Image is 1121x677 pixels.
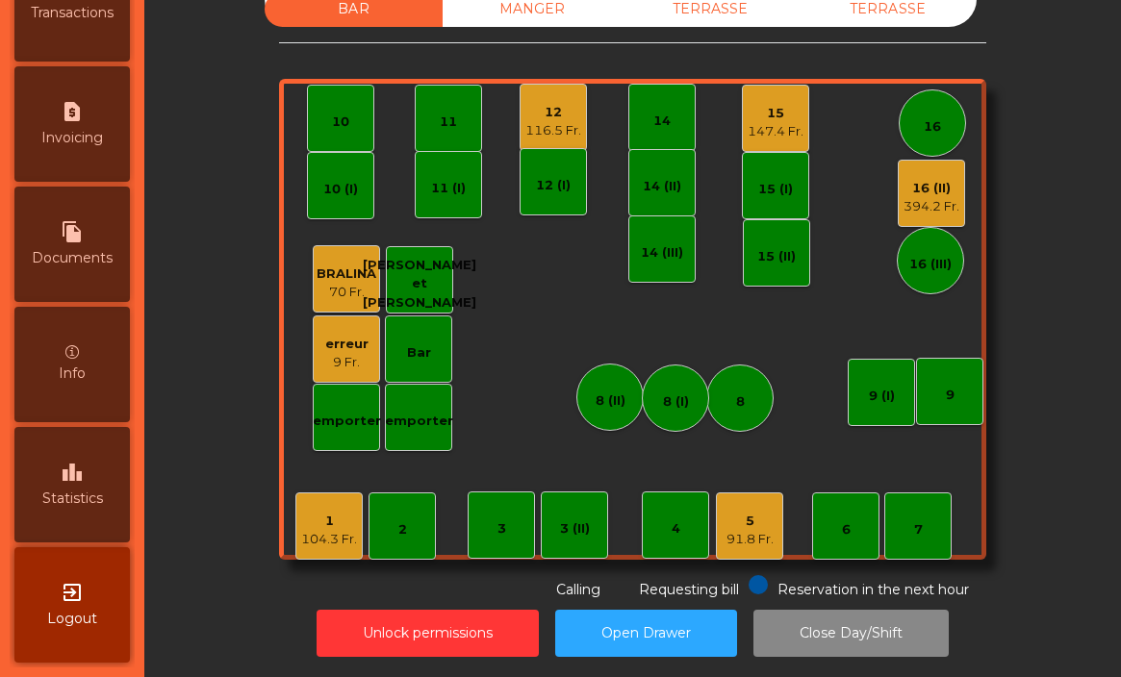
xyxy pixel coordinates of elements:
div: 11 [440,113,457,132]
div: 16 [924,117,941,137]
div: 6 [842,520,851,539]
i: exit_to_app [61,581,84,604]
div: 116.5 Fr. [525,121,581,140]
span: Logout [47,609,97,629]
div: 8 (I) [663,392,689,412]
div: BRALINA [317,264,376,284]
div: 15 (I) [758,180,793,199]
span: Reservation in the next hour [777,581,969,598]
button: Open Drawer [555,610,737,657]
div: 12 [525,103,581,122]
div: 104.3 Fr. [301,530,357,549]
button: Close Day/Shift [753,610,949,657]
div: 10 [332,113,349,132]
div: emporter [313,412,381,431]
span: Transactions [31,3,114,23]
div: 16 (II) [904,179,959,198]
span: Info [59,364,86,384]
div: 7 [914,520,923,539]
div: 9 [946,386,955,405]
i: request_page [61,100,84,123]
div: emporter [385,412,453,431]
div: 2 [398,520,407,539]
div: 147.4 Fr. [748,122,803,141]
div: 91.8 Fr. [726,530,774,549]
div: 15 [748,104,803,123]
div: 394.2 Fr. [904,197,959,216]
button: Unlock permissions [317,610,539,657]
div: 14 [653,112,671,131]
div: Bar [407,343,431,363]
div: 4 [672,519,680,539]
span: Calling [556,581,600,598]
span: Requesting bill [639,581,739,598]
div: 14 (II) [643,177,681,196]
div: 10 (I) [323,180,358,199]
div: 9 Fr. [325,353,369,372]
span: Documents [32,248,113,268]
div: 14 (III) [641,243,683,263]
div: 15 (II) [757,247,796,266]
span: Invoicing [41,128,103,148]
div: 9 (I) [869,387,895,406]
div: 12 (I) [536,176,571,195]
div: [PERSON_NAME] et [PERSON_NAME] [363,256,476,313]
div: 11 (I) [431,179,466,198]
div: 5 [726,512,774,531]
i: leaderboard [61,461,84,484]
div: 8 (II) [596,391,625,411]
div: 16 (III) [909,255,952,274]
div: 3 [497,519,506,539]
div: 1 [301,512,357,531]
i: file_copy [61,220,84,243]
div: 70 Fr. [317,283,376,302]
span: Statistics [42,489,103,509]
div: erreur [325,335,369,354]
div: 8 [736,392,745,412]
div: 3 (II) [560,519,590,539]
